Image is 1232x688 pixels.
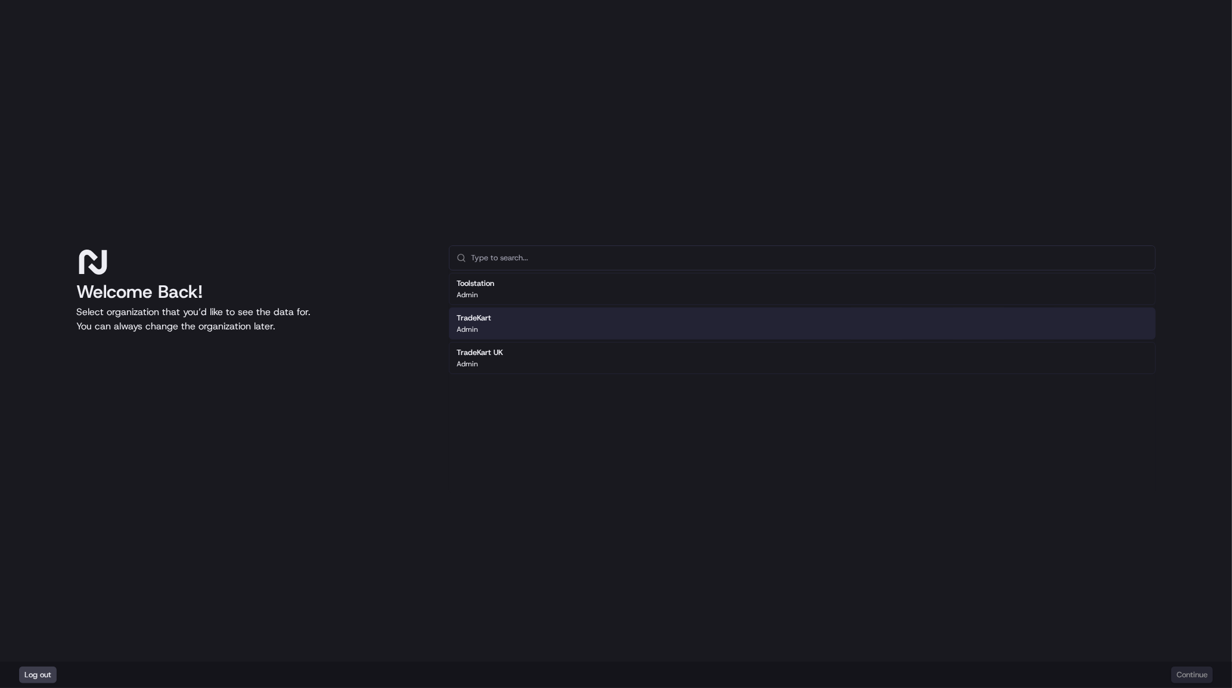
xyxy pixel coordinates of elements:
div: Suggestions [449,270,1156,376]
p: Admin [457,290,478,300]
p: Admin [457,359,478,369]
input: Type to search... [471,246,1148,270]
h1: Welcome Back! [76,281,430,303]
h2: Toolstation [457,278,494,289]
h2: TradeKart UK [457,347,503,358]
p: Admin [457,325,478,334]
p: Select organization that you’d like to see the data for. You can always change the organization l... [76,305,430,334]
h2: TradeKart [457,313,491,323]
button: Log out [19,667,57,683]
